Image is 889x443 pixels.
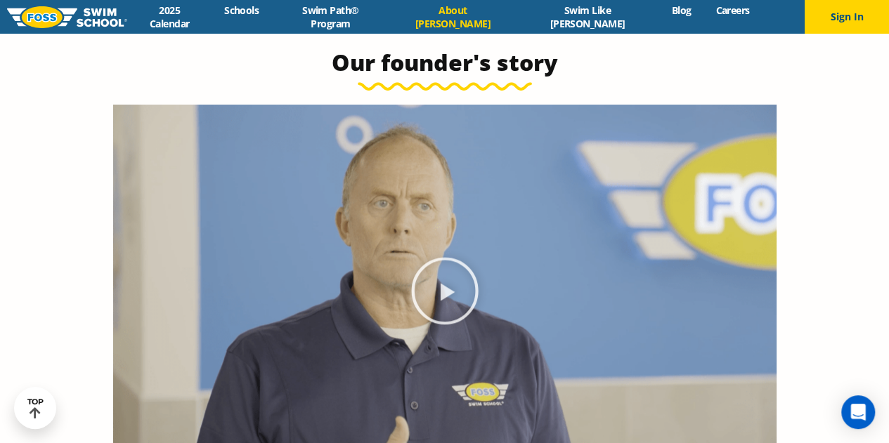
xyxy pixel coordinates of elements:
h3: Our founder's story [113,48,777,77]
div: Open Intercom Messenger [841,395,875,429]
div: TOP [27,397,44,419]
a: Schools [212,4,271,17]
div: Play Video [410,256,480,326]
a: 2025 Calendar [127,4,212,30]
a: Careers [703,4,762,17]
img: FOSS Swim School Logo [7,6,127,28]
a: Blog [659,4,703,17]
a: Swim Like [PERSON_NAME] [516,4,659,30]
a: About [PERSON_NAME] [390,4,516,30]
a: Swim Path® Program [271,4,390,30]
